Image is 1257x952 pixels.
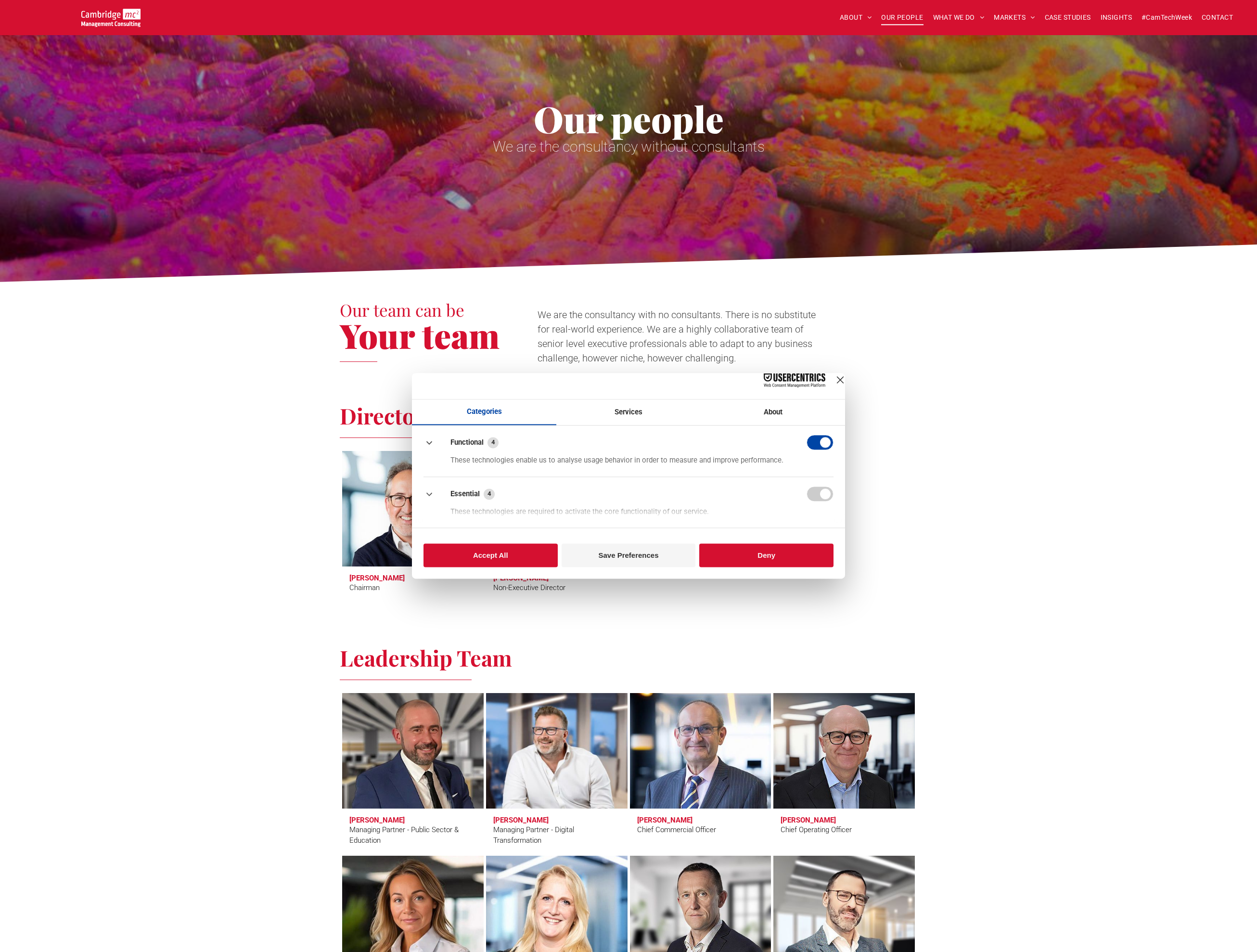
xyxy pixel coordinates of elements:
[340,401,435,430] span: Directors
[493,582,565,593] div: Non-Executive Director
[342,451,484,566] a: Tim Passingham | Chairman | Cambridge Management Consulting
[1137,10,1197,25] a: #CamTechWeek
[989,10,1039,25] a: MARKETS
[928,10,989,25] a: WHAT WE DO
[493,824,620,846] div: Managing Partner - Digital Transformation
[342,693,484,809] a: Craig Cheney | Managing Partner - Public Sector & Education
[340,298,464,321] span: Our team can be
[493,816,549,824] h3: [PERSON_NAME]
[340,312,500,358] span: Your team
[534,94,724,142] span: Our people
[781,824,852,836] div: Chief Operating Officer
[773,693,915,809] a: Andrew Fleming | Chief Operating Officer | Cambridge Management Consulting
[630,693,771,809] a: Stuart Curzon | Chief Commercial Officer | Cambridge Management Consulting
[1197,10,1238,25] a: CONTACT
[349,582,380,593] div: Chairman
[486,693,628,809] a: Digital Transformation | Simon Crimp | Managing Partner - Digital Transformation
[1096,10,1137,25] a: INSIGHTS
[781,816,836,824] h3: [PERSON_NAME]
[637,824,716,836] div: Chief Commercial Officer
[493,138,765,155] span: We are the consultancy without consultants
[81,9,141,27] img: Cambridge MC Logo
[349,816,405,824] h3: [PERSON_NAME]
[1040,10,1096,25] a: CASE STUDIES
[81,10,141,20] a: Your Business Transformed | Cambridge Management Consulting
[538,309,816,364] span: We are the consultancy with no consultants. There is no substitute for real-world experience. We ...
[835,10,877,25] a: ABOUT
[637,816,693,824] h3: [PERSON_NAME]
[349,824,476,846] div: Managing Partner - Public Sector & Education
[876,10,928,25] a: OUR PEOPLE
[340,643,512,672] span: Leadership Team
[349,574,405,582] h3: [PERSON_NAME]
